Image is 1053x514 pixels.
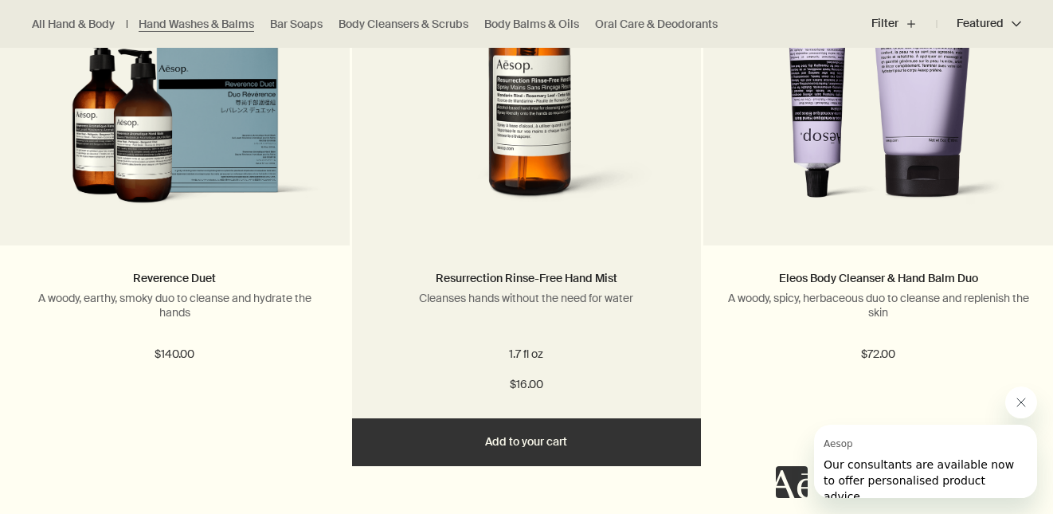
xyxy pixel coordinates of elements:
a: Reverence Duet [133,271,216,285]
iframe: Message from Aesop [814,425,1037,498]
iframe: no content [776,466,808,498]
a: Bar Soaps [270,17,323,32]
p: A woody, earthy, smoky duo to cleanse and hydrate the hands [24,291,326,320]
a: Body Balms & Oils [484,17,579,32]
span: Our consultants are available now to offer personalised product advice. [10,33,200,78]
a: Hand Washes & Balms [139,17,254,32]
span: $16.00 [510,375,543,394]
span: $140.00 [155,345,194,364]
a: All Hand & Body [32,17,115,32]
span: $72.00 [861,345,895,364]
button: Featured [937,5,1021,43]
div: Aesop says "Our consultants are available now to offer personalised product advice.". Open messag... [776,386,1037,498]
a: Body Cleansers & Scrubs [339,17,468,32]
p: Cleanses hands without the need for water [376,291,678,305]
p: A woody, spicy, herbaceous duo to cleanse and replenish the skin [727,291,1029,320]
a: Resurrection Rinse-Free Hand Mist [436,271,617,285]
iframe: Close message from Aesop [1005,386,1037,418]
img: Reverence Duet in outer carton [24,38,326,222]
button: Add to your cart - $16.00 [352,418,702,466]
button: Filter [871,5,937,43]
a: Oral Care & Deodorants [595,17,718,32]
a: Eleos Body Cleanser & Hand Balm Duo [779,271,978,285]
